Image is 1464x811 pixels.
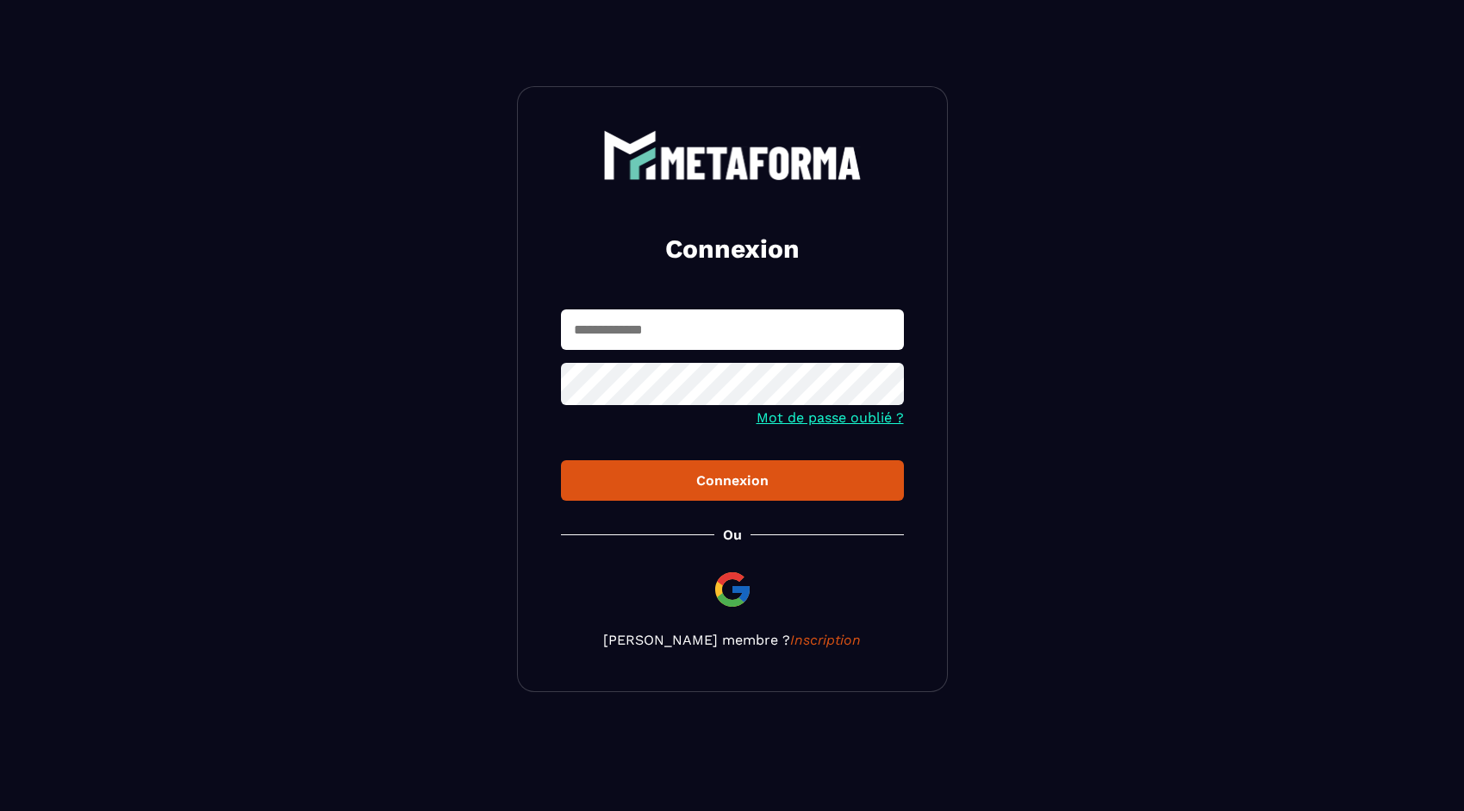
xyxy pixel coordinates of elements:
p: Ou [723,527,742,543]
p: [PERSON_NAME] membre ? [561,632,904,648]
a: logo [561,130,904,180]
img: google [712,569,753,610]
button: Connexion [561,460,904,501]
a: Inscription [790,632,861,648]
div: Connexion [575,472,890,489]
img: logo [603,130,862,180]
a: Mot de passe oublié ? [757,409,904,426]
h2: Connexion [582,232,883,266]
